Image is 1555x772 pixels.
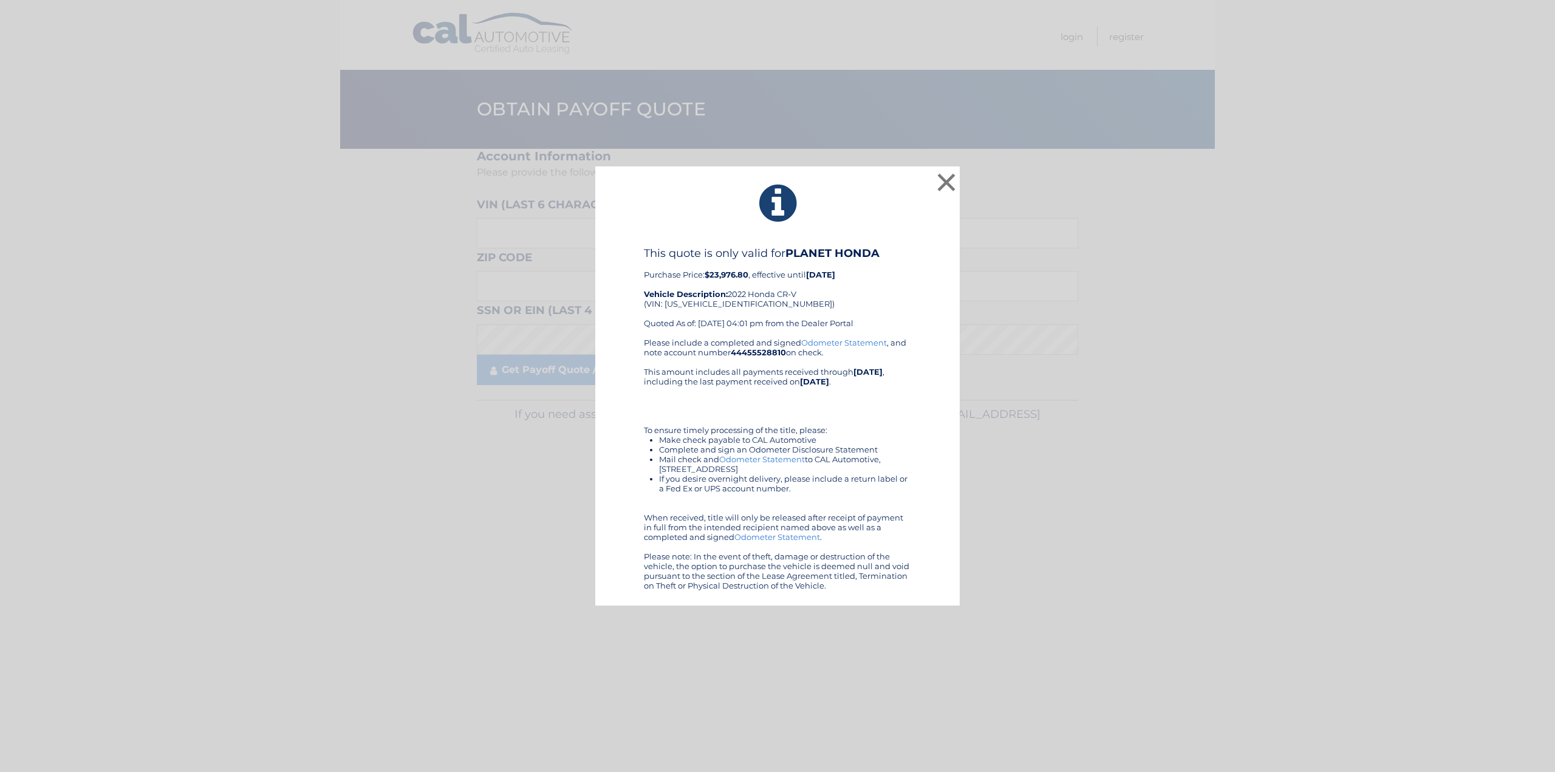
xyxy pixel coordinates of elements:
[644,338,911,590] div: Please include a completed and signed , and note account number on check. This amount includes al...
[806,270,835,279] b: [DATE]
[934,170,959,194] button: ×
[659,454,911,474] li: Mail check and to CAL Automotive, [STREET_ADDRESS]
[644,289,728,299] strong: Vehicle Description:
[719,454,805,464] a: Odometer Statement
[801,338,887,347] a: Odometer Statement
[705,270,748,279] b: $23,976.80
[853,367,883,377] b: [DATE]
[785,247,880,260] b: PLANET HONDA
[731,347,786,357] b: 44455528810
[644,247,911,338] div: Purchase Price: , effective until 2022 Honda CR-V (VIN: [US_VEHICLE_IDENTIFICATION_NUMBER]) Quote...
[644,247,911,260] h4: This quote is only valid for
[659,474,911,493] li: If you desire overnight delivery, please include a return label or a Fed Ex or UPS account number.
[800,377,829,386] b: [DATE]
[659,435,911,445] li: Make check payable to CAL Automotive
[659,445,911,454] li: Complete and sign an Odometer Disclosure Statement
[734,532,820,542] a: Odometer Statement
